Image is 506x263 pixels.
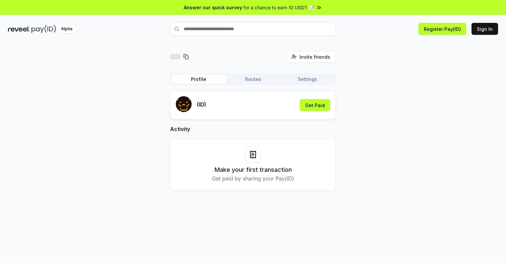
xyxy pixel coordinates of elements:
[57,25,76,33] div: Alpha
[8,25,30,33] img: reveel_dark
[300,99,330,111] button: Get Paid
[472,23,498,35] button: Sign In
[286,51,336,63] button: Invite friends
[243,4,314,11] span: for a chance to earn 10 USDT 📝
[171,75,226,84] button: Profile
[212,174,294,182] p: Get paid by sharing your Pay(ID)
[280,75,335,84] button: Settings
[418,23,466,35] button: Register Pay(ID)
[197,100,206,108] p: (ID)
[32,25,56,33] img: pay_id
[226,75,280,84] button: Routes
[184,4,242,11] span: Answer our quick survey
[170,125,336,133] h2: Activity
[299,53,330,60] span: Invite friends
[215,165,292,174] h3: Make your first transaction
